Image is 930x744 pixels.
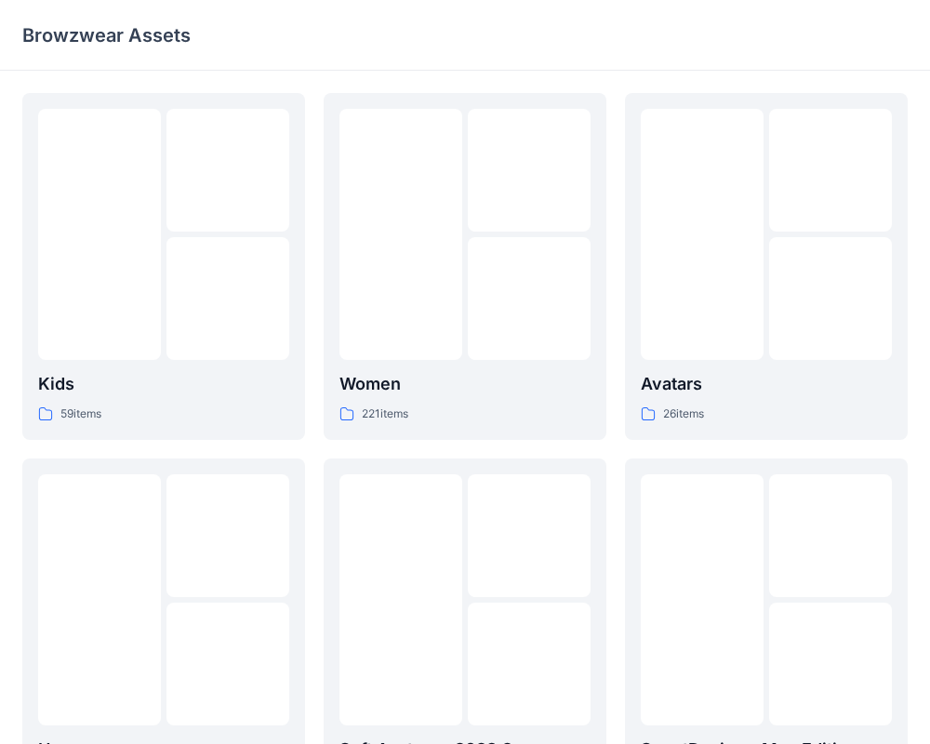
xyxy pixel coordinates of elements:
a: Women221items [324,93,606,440]
p: Browzwear Assets [22,22,191,48]
p: 26 items [663,405,704,424]
a: Avatars26items [625,93,908,440]
p: Kids [38,371,289,397]
p: Avatars [641,371,892,397]
a: Kids59items [22,93,305,440]
p: 59 items [60,405,101,424]
p: Women [339,371,591,397]
p: 221 items [362,405,408,424]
